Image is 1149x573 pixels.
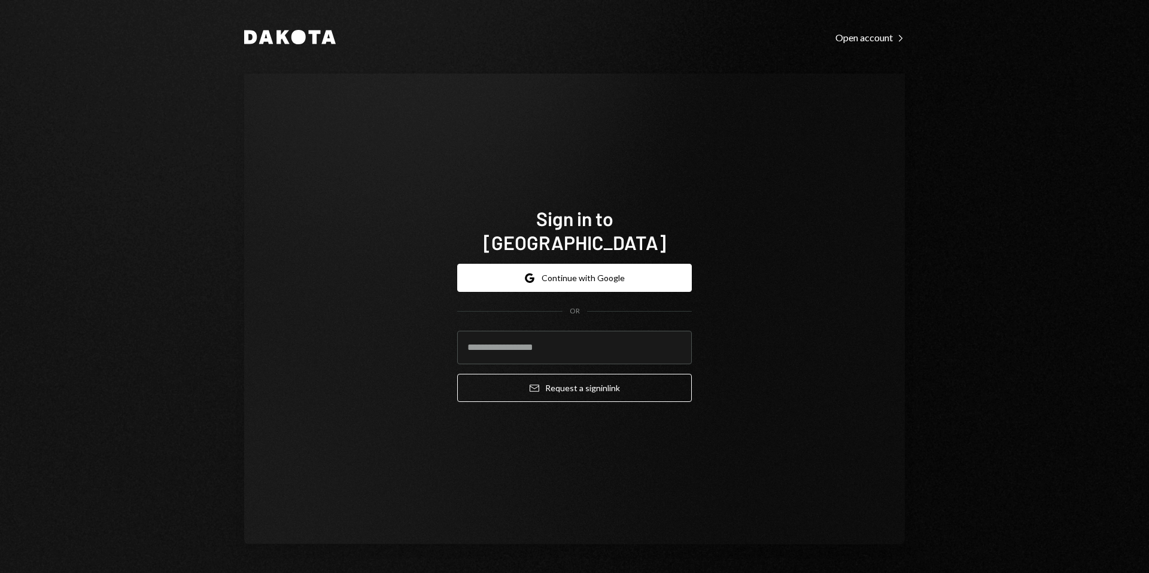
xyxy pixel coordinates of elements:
[835,32,905,44] div: Open account
[570,306,580,316] div: OR
[457,206,692,254] h1: Sign in to [GEOGRAPHIC_DATA]
[457,374,692,402] button: Request a signinlink
[835,31,905,44] a: Open account
[457,264,692,292] button: Continue with Google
